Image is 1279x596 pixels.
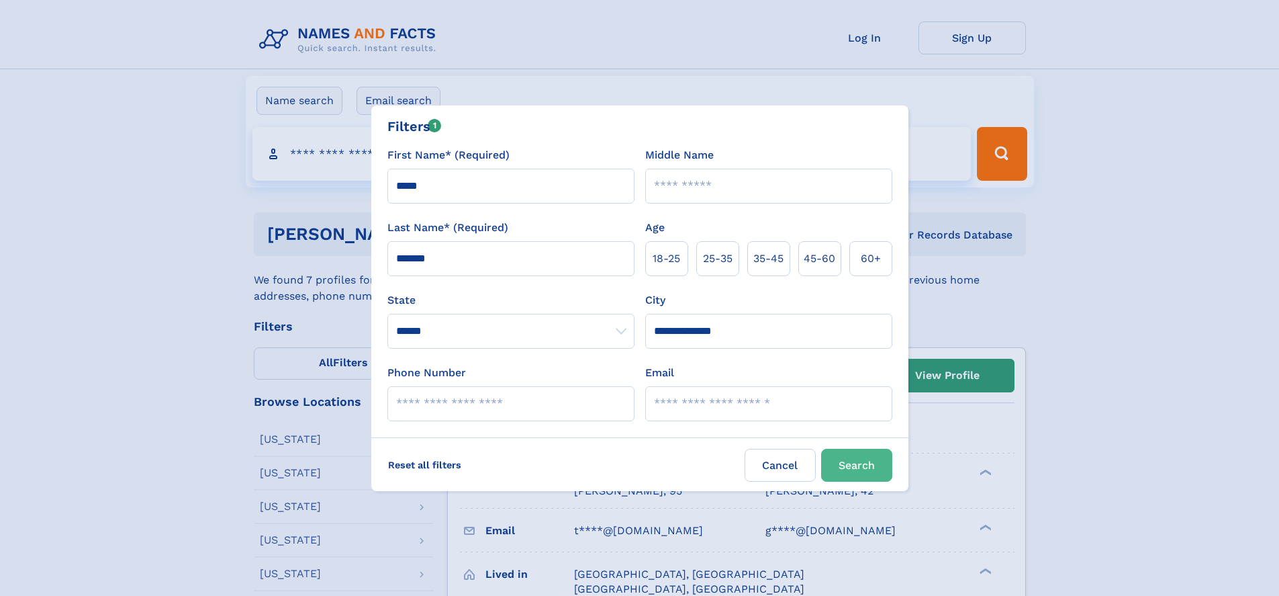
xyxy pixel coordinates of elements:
span: 25‑35 [703,251,732,267]
label: Last Name* (Required) [387,220,508,236]
label: Reset all filters [379,449,470,481]
span: 18‑25 [653,251,680,267]
label: State [387,292,634,308]
label: Email [645,365,674,381]
label: City [645,292,665,308]
span: 60+ [861,251,881,267]
button: Search [821,449,892,482]
label: Cancel [745,449,816,482]
label: Phone Number [387,365,466,381]
label: First Name* (Required) [387,147,510,163]
span: 35‑45 [753,251,784,267]
div: Filters [387,116,442,136]
label: Age [645,220,665,236]
label: Middle Name [645,147,714,163]
span: 45‑60 [804,251,835,267]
